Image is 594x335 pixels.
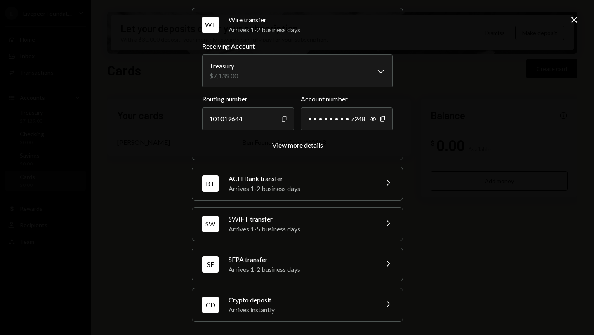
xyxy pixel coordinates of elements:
[301,94,393,104] label: Account number
[229,214,373,224] div: SWIFT transfer
[229,255,373,264] div: SEPA transfer
[192,167,403,200] button: BTACH Bank transferArrives 1-2 business days
[272,141,323,150] button: View more details
[202,297,219,313] div: CD
[301,107,393,130] div: • • • • • • • • 7248
[202,41,393,51] label: Receiving Account
[192,248,403,281] button: SESEPA transferArrives 1-2 business days
[202,107,294,130] div: 101019644
[229,184,373,193] div: Arrives 1-2 business days
[272,141,323,149] div: View more details
[192,208,403,241] button: SWSWIFT transferArrives 1-5 business days
[202,17,219,33] div: WT
[229,25,393,35] div: Arrives 1-2 business days
[202,256,219,273] div: SE
[202,94,294,104] label: Routing number
[229,295,373,305] div: Crypto deposit
[202,41,393,150] div: WTWire transferArrives 1-2 business days
[229,264,373,274] div: Arrives 1-2 business days
[192,288,403,321] button: CDCrypto depositArrives instantly
[229,15,393,25] div: Wire transfer
[202,175,219,192] div: BT
[202,216,219,232] div: SW
[229,305,373,315] div: Arrives instantly
[229,224,373,234] div: Arrives 1-5 business days
[192,8,403,41] button: WTWire transferArrives 1-2 business days
[229,174,373,184] div: ACH Bank transfer
[202,54,393,87] button: Receiving Account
